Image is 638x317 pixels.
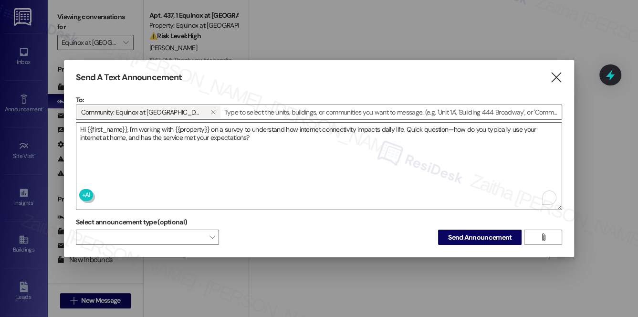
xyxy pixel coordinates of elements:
p: To: [76,95,563,105]
input: Type to select the units, buildings, or communities you want to message. (e.g. 'Unit 1A', 'Buildi... [221,105,562,119]
span: Send Announcement [448,232,512,243]
div: To enrich screen reader interactions, please activate Accessibility in Grammarly extension settings [76,122,563,210]
label: Select announcement type (optional) [76,215,188,230]
span: Community: Equinox at Midtown [81,106,202,118]
i:  [210,108,216,116]
textarea: To enrich screen reader interactions, please activate Accessibility in Grammarly extension settings [76,123,562,210]
h3: Send A Text Announcement [76,72,182,83]
i:  [540,233,547,241]
button: Community: Equinox at Midtown [206,106,220,118]
button: Send Announcement [438,230,522,245]
i:  [550,73,563,83]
